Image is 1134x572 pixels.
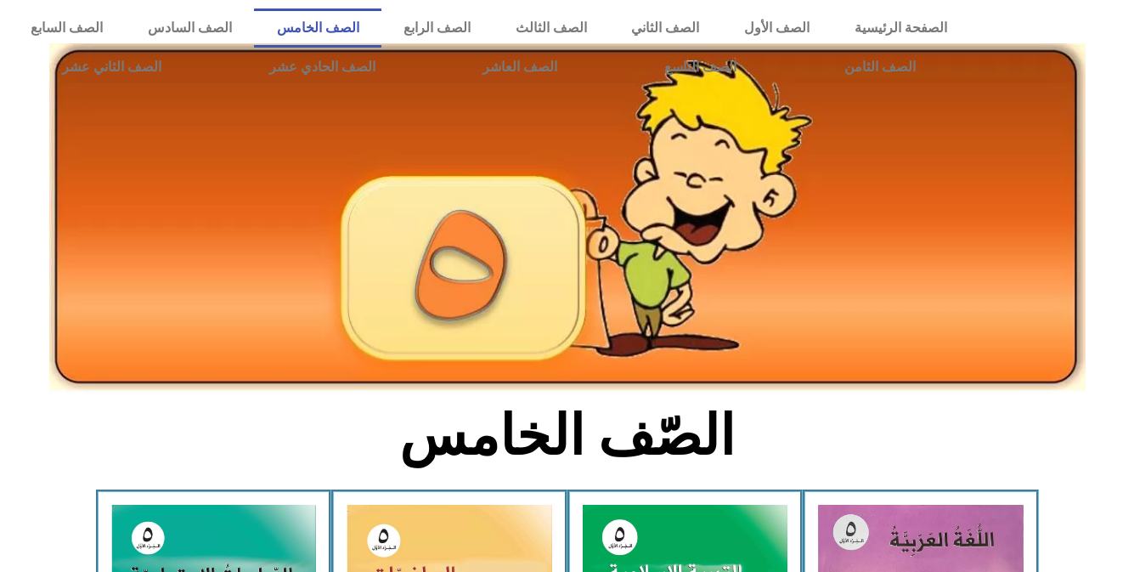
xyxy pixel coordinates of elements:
[126,8,255,48] a: الصف السادس
[286,403,848,469] h2: الصّف الخامس
[611,48,790,87] a: الصف التاسع
[429,48,611,87] a: الصف العاشر
[493,8,609,48] a: الصف الثالث
[215,48,428,87] a: الصف الحادي عشر
[8,48,215,87] a: الصف الثاني عشر
[609,8,722,48] a: الصف الثاني
[722,8,832,48] a: الصف الأول
[8,8,126,48] a: الصف السابع
[790,48,968,87] a: الصف الثامن
[254,8,381,48] a: الصف الخامس
[381,8,494,48] a: الصف الرابع
[832,8,969,48] a: الصفحة الرئيسية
